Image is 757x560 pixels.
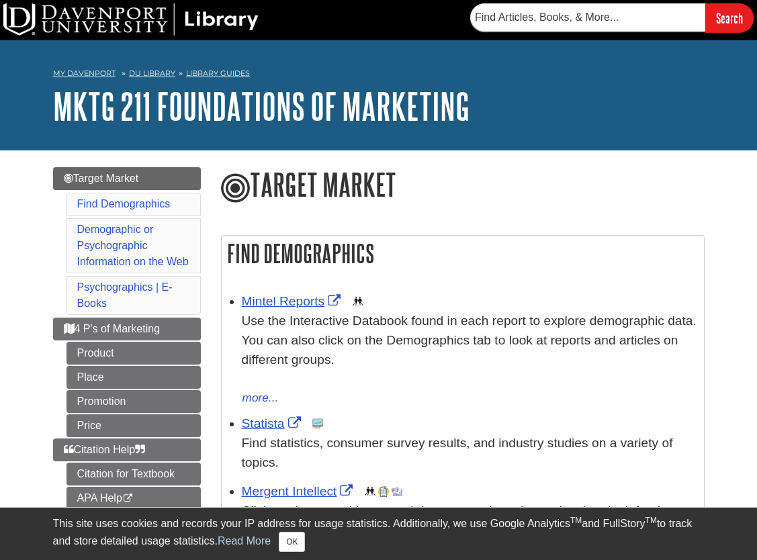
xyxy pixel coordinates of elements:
[66,342,201,365] a: Product
[77,224,189,267] a: Demographic or Psychographic Information on the Web
[242,502,697,541] div: Click on demographics; search by county, zip code, or city; then look for the [PERSON_NAME] Demog...
[64,173,139,184] span: Target Market
[129,68,175,78] a: DU Library
[122,494,134,503] i: This link opens in a new window
[365,486,375,497] img: Demographics
[66,463,201,485] a: Citation for Textbook
[470,3,705,32] input: Find Articles, Books, & More...
[242,312,697,389] div: Use the Interactive Databook found in each report to explore demographic data. You can also click...
[53,85,470,127] a: MKTG 211 Foundations of Marketing
[242,434,697,473] p: Find statistics, consumer survey results, and industry studies on a variety of topics.
[53,438,201,461] a: Citation Help
[66,487,201,510] a: APA Help
[378,486,389,497] img: Company Information
[3,3,259,36] img: DU Library
[64,323,161,334] span: 4 P's of Marketing
[705,3,754,32] input: Search
[242,294,345,308] a: Link opens in new window
[645,516,657,525] sup: TM
[53,516,705,552] div: This site uses cookies and records your IP address for usage statistics. Additionally, we use Goo...
[279,532,305,552] button: Close
[77,281,173,309] a: Psychographics | E-Books
[222,236,704,271] h2: Find Demographics
[392,486,402,497] img: Industry Report
[66,366,201,389] a: Place
[64,444,146,455] span: Citation Help
[218,535,271,547] a: Read More
[53,318,201,340] a: 4 P's of Marketing
[353,296,363,307] img: Demographics
[570,516,582,525] sup: TM
[242,484,357,498] a: Link opens in new window
[312,418,323,429] img: Statistics
[470,3,754,32] form: Searches DU Library's articles, books, and more
[53,167,201,190] a: Target Market
[242,416,304,430] a: Link opens in new window
[242,389,279,408] button: more...
[66,390,201,413] a: Promotion
[53,68,116,79] a: My Davenport
[66,414,201,437] a: Price
[221,167,705,205] h1: Target Market
[53,64,705,86] nav: breadcrumb
[186,68,250,78] a: Library Guides
[77,198,171,209] a: Find Demographics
